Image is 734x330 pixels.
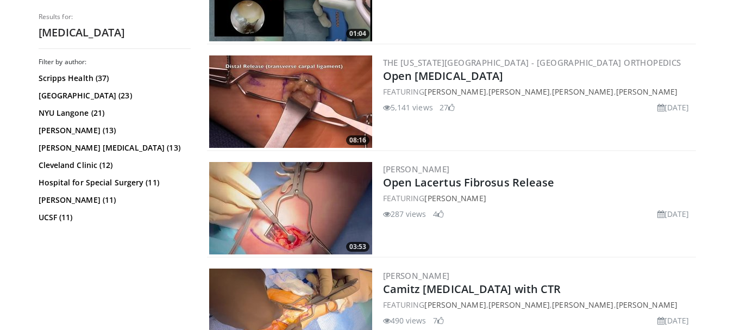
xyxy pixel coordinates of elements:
a: NYU Langone (21) [39,108,188,119]
a: [PERSON_NAME] [616,300,677,310]
a: 08:16 [209,55,372,148]
li: [DATE] [657,102,689,113]
a: 03:53 [209,162,372,254]
img: 982331a5-04e4-4d56-8245-d94b254189d8.300x170_q85_crop-smart_upscale.jpg [209,162,372,254]
a: [PERSON_NAME] [552,86,613,97]
a: [PERSON_NAME] [616,86,677,97]
a: The [US_STATE][GEOGRAPHIC_DATA] - [GEOGRAPHIC_DATA] Orthopedics [383,57,681,68]
a: [PERSON_NAME] (13) [39,125,188,136]
div: FEATURING , , , [383,299,694,310]
li: 27 [440,102,455,113]
img: 435a63e2-9f45-41c2-a031-cbf06bbd817f.300x170_q85_crop-smart_upscale.jpg [209,55,372,148]
li: 5,141 views [383,102,433,113]
a: [PERSON_NAME] [488,300,550,310]
div: FEATURING , , , [383,86,694,97]
a: [GEOGRAPHIC_DATA] (23) [39,90,188,101]
a: [PERSON_NAME] [MEDICAL_DATA] (13) [39,142,188,153]
a: Hospital for Special Surgery (11) [39,177,188,188]
a: Cleveland Clinic (12) [39,160,188,171]
li: 7 [433,315,444,326]
li: 287 views [383,208,426,220]
span: 01:04 [346,29,369,39]
a: Open Lacertus Fibrosus Release [383,175,555,190]
a: [PERSON_NAME] [488,86,550,97]
li: 490 views [383,315,426,326]
a: [PERSON_NAME] [424,300,486,310]
li: 4 [433,208,444,220]
a: [PERSON_NAME] [424,86,486,97]
a: Camitz [MEDICAL_DATA] with CTR [383,282,561,296]
a: [PERSON_NAME] [552,300,613,310]
h3: Filter by author: [39,58,191,66]
a: [PERSON_NAME] (11) [39,195,188,206]
li: [DATE] [657,208,689,220]
div: FEATURING [383,192,694,204]
a: Scripps Health (37) [39,73,188,84]
a: [PERSON_NAME] [383,270,450,281]
span: 08:16 [346,135,369,145]
span: 03:53 [346,242,369,252]
li: [DATE] [657,315,689,326]
a: [PERSON_NAME] [383,164,450,175]
a: [PERSON_NAME] [424,193,486,203]
a: Open [MEDICAL_DATA] [383,69,504,83]
a: UCSF (11) [39,212,188,223]
h2: [MEDICAL_DATA] [39,26,191,40]
p: Results for: [39,13,191,21]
